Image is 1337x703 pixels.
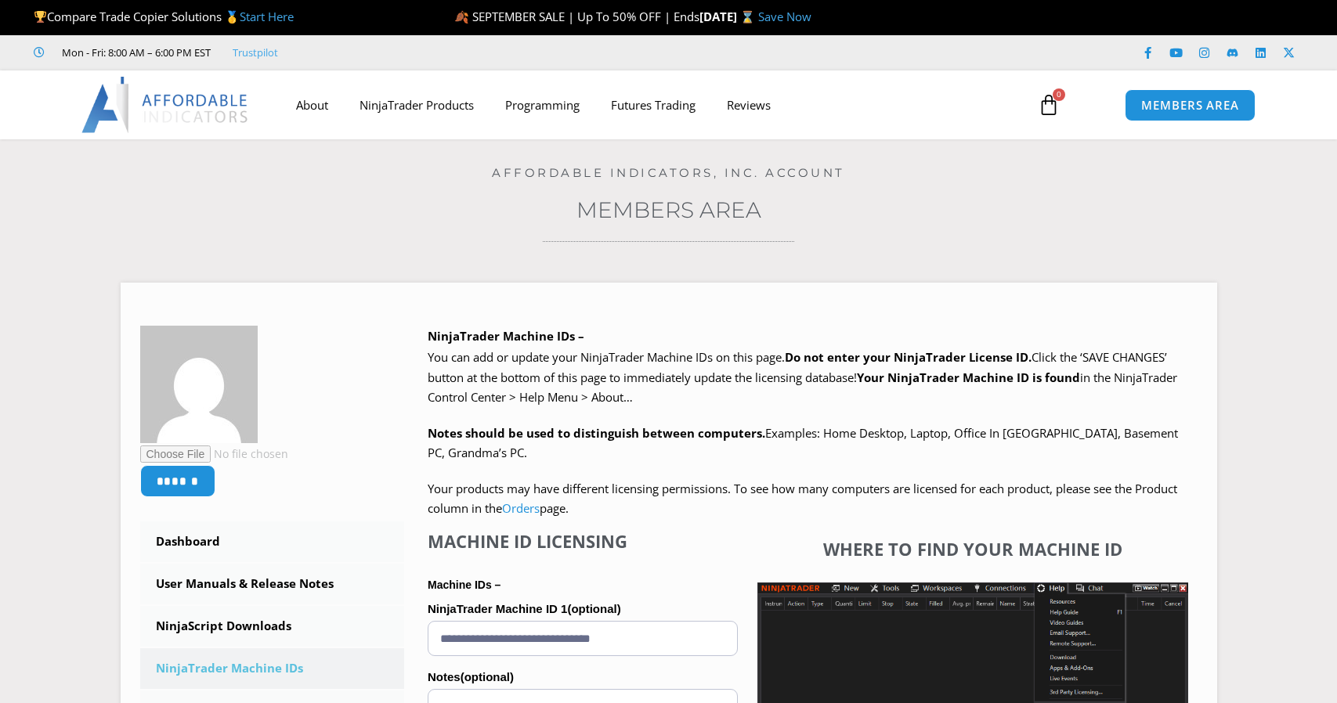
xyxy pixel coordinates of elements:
a: Futures Trading [595,87,711,123]
nav: Menu [280,87,1020,123]
strong: [DATE] ⌛ [699,9,758,24]
h4: Where to find your Machine ID [757,539,1188,559]
strong: Your NinjaTrader Machine ID is found [857,370,1080,385]
label: NinjaTrader Machine ID 1 [428,597,738,621]
span: Mon - Fri: 8:00 AM – 6:00 PM EST [58,43,211,62]
label: Notes [428,665,738,689]
img: 🏆 [34,11,46,23]
a: Save Now [758,9,811,24]
a: NinjaScript Downloads [140,606,405,647]
span: Your products may have different licensing permissions. To see how many computers are licensed fo... [428,481,1177,517]
a: User Manuals & Release Notes [140,564,405,604]
span: You can add or update your NinjaTrader Machine IDs on this page. [428,349,785,365]
a: Affordable Indicators, Inc. Account [492,165,845,180]
b: Do not enter your NinjaTrader License ID. [785,349,1032,365]
span: Compare Trade Copier Solutions 🥇 [34,9,294,24]
span: Click the ‘SAVE CHANGES’ button at the bottom of this page to immediately update the licensing da... [428,349,1177,405]
a: Dashboard [140,521,405,562]
span: MEMBERS AREA [1141,99,1239,111]
span: (optional) [567,602,620,615]
a: Trustpilot [233,43,278,62]
a: Reviews [711,87,786,123]
a: 0 [1014,82,1083,128]
img: LogoAI | Affordable Indicators – NinjaTrader [81,77,250,133]
a: MEMBERS AREA [1125,89,1256,121]
span: 🍂 SEPTEMBER SALE | Up To 50% OFF | Ends [454,9,699,24]
strong: Machine IDs – [428,579,500,591]
span: Examples: Home Desktop, Laptop, Office In [GEOGRAPHIC_DATA], Basement PC, Grandma’s PC. [428,425,1178,461]
strong: Notes should be used to distinguish between computers. [428,425,765,441]
h4: Machine ID Licensing [428,531,738,551]
span: (optional) [461,670,514,683]
a: Members Area [576,196,761,223]
b: NinjaTrader Machine IDs – [428,328,584,344]
a: Start Here [240,9,294,24]
img: 7015889ba4b7fa1d0e927d287a336b37a3aac74876ad023abacec602f5314af9 [140,326,258,443]
span: 0 [1053,88,1065,101]
a: About [280,87,344,123]
a: NinjaTrader Products [344,87,490,123]
a: NinjaTrader Machine IDs [140,648,405,689]
a: Programming [490,87,595,123]
a: Orders [502,500,540,516]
